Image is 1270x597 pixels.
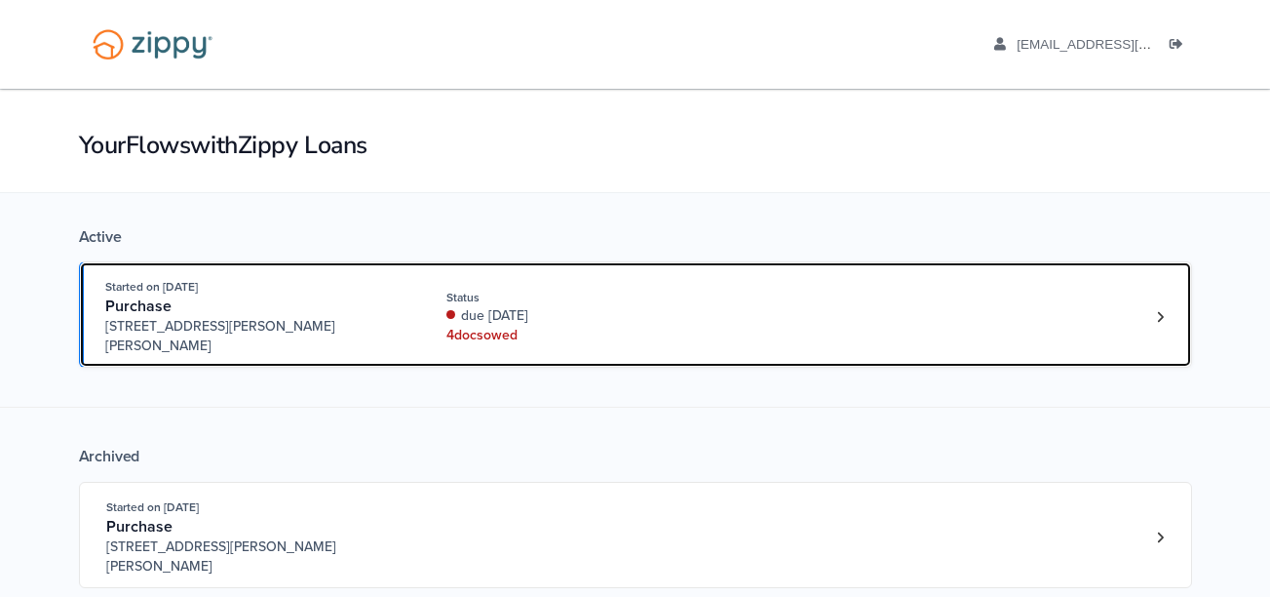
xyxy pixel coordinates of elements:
span: Purchase [106,517,173,537]
div: due [DATE] [446,306,707,326]
a: edit profile [994,37,1241,57]
span: [STREET_ADDRESS][PERSON_NAME][PERSON_NAME] [105,317,403,356]
span: Started on [DATE] [105,280,198,294]
div: Archived [79,447,1192,466]
span: Started on [DATE] [106,500,199,514]
a: Loan number 3844698 [1146,523,1175,552]
a: Open loan 4201219 [79,261,1192,368]
div: Active [79,227,1192,247]
a: Log out [1170,37,1191,57]
h1: Your Flows with Zippy Loans [79,129,1192,162]
div: Status [446,289,707,306]
span: andcook84@outlook.com [1017,37,1240,52]
div: 4 doc s owed [446,326,707,345]
a: Loan number 4201219 [1146,302,1175,332]
span: [STREET_ADDRESS][PERSON_NAME][PERSON_NAME] [106,537,404,577]
img: Logo [80,20,225,69]
a: Open loan 3844698 [79,482,1192,588]
span: Purchase [105,297,172,316]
